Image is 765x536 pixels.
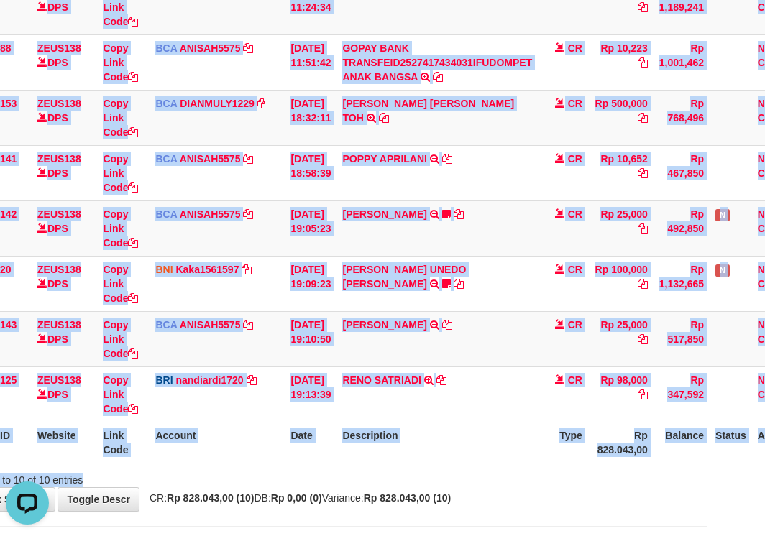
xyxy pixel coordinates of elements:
a: Copy Rp 10,652 to clipboard [638,167,648,179]
td: [DATE] 19:09:23 [285,256,336,311]
span: CR [568,264,582,275]
span: BCA [155,42,177,54]
span: BNI [155,264,173,275]
td: DPS [32,145,97,200]
td: Rp 25,000 [588,311,654,366]
a: ZEUS138 [37,153,81,165]
a: Copy RENO SATRIADI to clipboard [436,374,446,386]
td: [DATE] 11:51:42 [285,34,336,90]
a: Copy SAMUEL UNEDO SIMBOLON to clipboard [454,278,464,290]
a: ANISAH5575 [180,42,241,54]
td: Rp 98,000 [588,366,654,422]
th: Website [32,422,97,463]
a: [PERSON_NAME] [342,208,426,220]
a: [PERSON_NAME] UNEDO [PERSON_NAME] [342,264,466,290]
a: Copy nandiardi1720 to clipboard [247,374,257,386]
a: Copy POPPY APRILANI to clipboard [442,153,452,165]
a: ANISAH5575 [180,208,241,220]
td: [DATE] 19:05:23 [285,200,336,256]
td: DPS [32,366,97,422]
strong: Rp 828.043,00 (10) [167,492,254,504]
a: Copy GOPAY BANK TRANSFEID2527417434031IFUDOMPET ANAK BANGSA to clipboard [433,71,443,83]
a: DIANMULY1229 [180,98,255,109]
a: ZEUS138 [37,264,81,275]
td: [DATE] 19:13:39 [285,366,336,422]
td: DPS [32,311,97,366]
strong: Rp 0,00 (0) [271,492,322,504]
a: nandiardi1720 [175,374,243,386]
td: DPS [32,90,97,145]
td: Rp 500,000 [588,90,654,145]
a: ZEUS138 [37,374,81,386]
a: Copy Link Code [103,264,138,304]
a: ANISAH5575 [180,153,241,165]
td: DPS [32,256,97,311]
a: Copy NELLY PAHWANI to clipboard [442,319,452,331]
button: Open LiveChat chat widget [6,6,49,49]
span: Has Note [715,264,730,277]
span: BRI [155,374,173,386]
span: Has Note [715,209,730,221]
td: Rp 1,001,462 [654,34,710,90]
a: Copy Rp 25,000 to clipboard [638,223,648,234]
a: Copy ANISAH5575 to clipboard [243,153,253,165]
a: POPPY APRILANI [342,153,426,165]
span: CR [568,42,582,54]
a: ZEUS138 [37,98,81,109]
span: CR [568,319,582,331]
a: Copy ANISAH5575 to clipboard [243,208,253,220]
td: Rp 768,496 [654,90,710,145]
th: Account [150,422,285,463]
a: [PERSON_NAME] [342,319,426,331]
td: Rp 517,850 [654,311,710,366]
th: Description [336,422,538,463]
a: Copy Rp 25,000 to clipboard [638,333,648,345]
td: DPS [32,200,97,256]
a: ZEUS138 [37,42,81,54]
td: Rp 10,652 [588,145,654,200]
a: Copy Rp 10,223 to clipboard [638,57,648,68]
td: Rp 492,850 [654,200,710,256]
span: CR [568,98,582,109]
td: [DATE] 18:58:39 [285,145,336,200]
a: GOPAY BANK TRANSFEID2527417434031IFUDOMPET ANAK BANGSA [342,42,532,83]
th: Link Code [97,422,150,463]
td: Rp 100,000 [588,256,654,311]
td: Rp 467,850 [654,145,710,200]
td: Rp 25,000 [588,200,654,256]
a: Copy Rp 29,000 to clipboard [638,1,648,13]
a: Copy Rp 98,000 to clipboard [638,389,648,400]
span: BCA [155,319,177,331]
span: BCA [155,208,177,220]
a: Copy Link Code [103,153,138,193]
td: Rp 347,592 [654,366,710,422]
a: Copy Link Code [103,208,138,249]
th: Rp 828.043,00 [588,422,654,463]
a: Copy NELLY PAHWANI to clipboard [454,208,464,220]
a: ZEUS138 [37,208,81,220]
span: BCA [155,153,177,165]
a: Copy ANISAH5575 to clipboard [243,319,253,331]
a: Copy Link Code [103,319,138,359]
th: Type [538,422,588,463]
a: Copy Link Code [103,42,138,83]
a: ANISAH5575 [180,319,241,331]
a: Kaka1561597 [175,264,239,275]
th: Balance [654,422,710,463]
strong: Rp 828.043,00 (10) [364,492,451,504]
a: ZEUS138 [37,319,81,331]
td: [DATE] 19:10:50 [285,311,336,366]
td: DPS [32,34,97,90]
a: RENO SATRIADI [342,374,421,386]
a: Copy DIANMULY1229 to clipboard [257,98,267,109]
a: Toggle Descr [58,487,139,512]
span: BCA [155,98,177,109]
a: Copy ANISAH5575 to clipboard [243,42,253,54]
td: Rp 10,223 [588,34,654,90]
span: CR [568,153,582,165]
td: Rp 1,132,665 [654,256,710,311]
a: Copy Kaka1561597 to clipboard [242,264,252,275]
a: Copy Link Code [103,374,138,415]
th: Date [285,422,336,463]
th: Status [710,422,752,463]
